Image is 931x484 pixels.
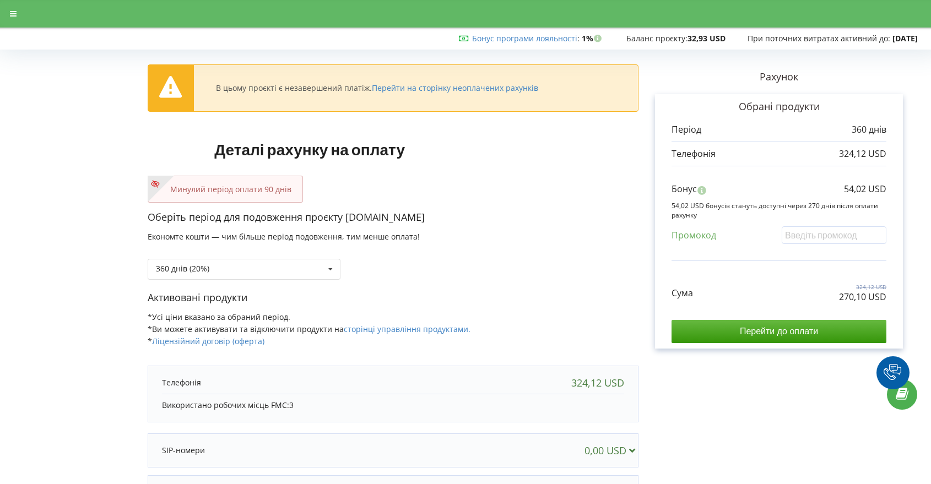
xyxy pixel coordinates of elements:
p: Промокод [672,229,716,242]
p: Минулий період оплати 90 днів [159,184,291,195]
a: Ліцензійний договір (оферта) [152,336,264,346]
p: 324,12 USD [839,148,886,160]
strong: 1% [582,33,604,43]
p: Сума [672,287,693,300]
p: Оберіть період для подовження проєкту [DOMAIN_NAME] [148,210,638,225]
span: *Усі ціни вказано за обраний період. [148,312,290,322]
span: : [472,33,580,43]
div: В цьому проєкті є незавершений платіж. [216,83,538,93]
input: Введіть промокод [782,226,886,243]
p: Бонус [672,183,697,195]
span: Баланс проєкту: [626,33,688,43]
strong: 32,93 USD [688,33,726,43]
a: сторінці управління продуктами. [344,324,470,334]
span: При поточних витратах активний до: [748,33,890,43]
strong: [DATE] [892,33,918,43]
h1: Деталі рахунку на оплату [148,123,472,176]
div: 0,00 USD [584,445,640,456]
p: Рахунок [638,70,919,84]
p: Телефонія [672,148,716,160]
p: Обрані продукти [672,100,886,114]
div: 360 днів (20%) [156,265,209,273]
p: SIP-номери [162,445,205,456]
a: Перейти на сторінку неоплачених рахунків [372,83,538,93]
span: 3 [289,400,294,410]
p: 270,10 USD [839,291,886,303]
p: 360 днів [852,123,886,136]
input: Перейти до оплати [672,320,886,343]
p: 324,12 USD [839,283,886,291]
p: Використано робочих місць FMC: [162,400,624,411]
p: 54,02 USD [844,183,886,195]
p: 54,02 USD бонусів стануть доступні через 270 днів після оплати рахунку [672,201,886,220]
p: Період [672,123,701,136]
span: Економте кошти — чим більше період подовження, тим менше оплата! [148,231,420,242]
a: Бонус програми лояльності [472,33,577,43]
p: Телефонія [162,377,201,388]
p: Активовані продукти [148,291,638,305]
div: 324,12 USD [571,377,624,388]
span: *Ви можете активувати та відключити продукти на [148,324,470,334]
